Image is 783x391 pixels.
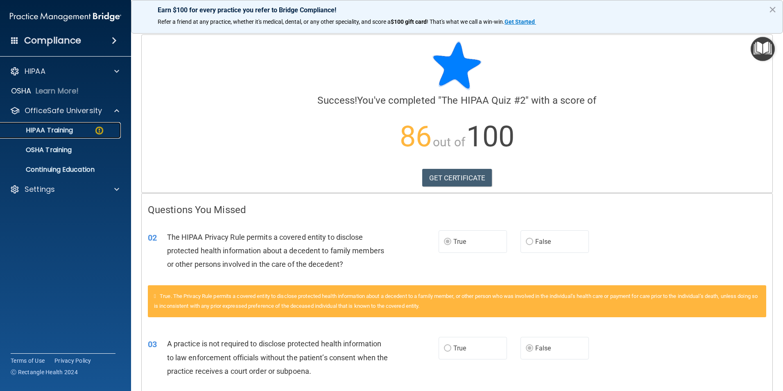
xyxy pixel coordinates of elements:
span: False [535,238,551,246]
a: Terms of Use [11,357,45,365]
span: Refer a friend at any practice, whether it's medical, dental, or any other speciality, and score a [158,18,391,25]
input: True [444,239,451,245]
span: A practice is not required to disclose protected health information to law enforcement officials ... [167,339,388,375]
span: Ⓒ Rectangle Health 2024 [11,368,78,376]
span: True [453,344,466,352]
p: HIPAA Training [5,126,73,134]
span: True [453,238,466,246]
p: HIPAA [25,66,45,76]
a: GET CERTIFICATE [422,169,492,187]
strong: Get Started [505,18,535,25]
button: Open Resource Center [751,37,775,61]
img: warning-circle.0cc9ac19.png [94,125,104,136]
button: Close [769,3,776,16]
img: PMB logo [10,9,121,25]
p: Learn More! [36,86,79,96]
span: The HIPAA Quiz #2 [441,95,525,106]
span: The HIPAA Privacy Rule permits a covered entity to disclose protected health information about a ... [167,233,384,268]
p: OfficeSafe University [25,106,102,116]
input: False [526,346,533,352]
a: Settings [10,184,119,194]
span: 86 [400,120,432,153]
span: Success! [317,95,357,106]
input: False [526,239,533,245]
p: Earn $100 for every practice you refer to Bridge Compliance! [158,6,756,14]
h4: Compliance [24,35,81,46]
p: OSHA Training [5,146,72,154]
p: Settings [25,184,55,194]
span: out of [433,135,465,149]
input: True [444,346,451,352]
strong: $100 gift card [391,18,427,25]
p: OSHA [11,86,32,96]
a: OfficeSafe University [10,106,119,116]
a: Get Started [505,18,536,25]
span: 03 [148,339,157,349]
span: ! That's what we call a win-win. [427,18,505,25]
span: False [535,344,551,352]
span: 100 [466,120,514,153]
a: HIPAA [10,66,119,76]
a: Privacy Policy [54,357,91,365]
img: blue-star-rounded.9d042014.png [432,41,482,90]
span: 02 [148,233,157,243]
h4: Questions You Missed [148,205,766,215]
span: True. The Privacy Rule permits a covered entity to disclose protected health information about a ... [154,293,758,309]
p: Continuing Education [5,166,117,174]
h4: You've completed " " with a score of [148,95,766,106]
